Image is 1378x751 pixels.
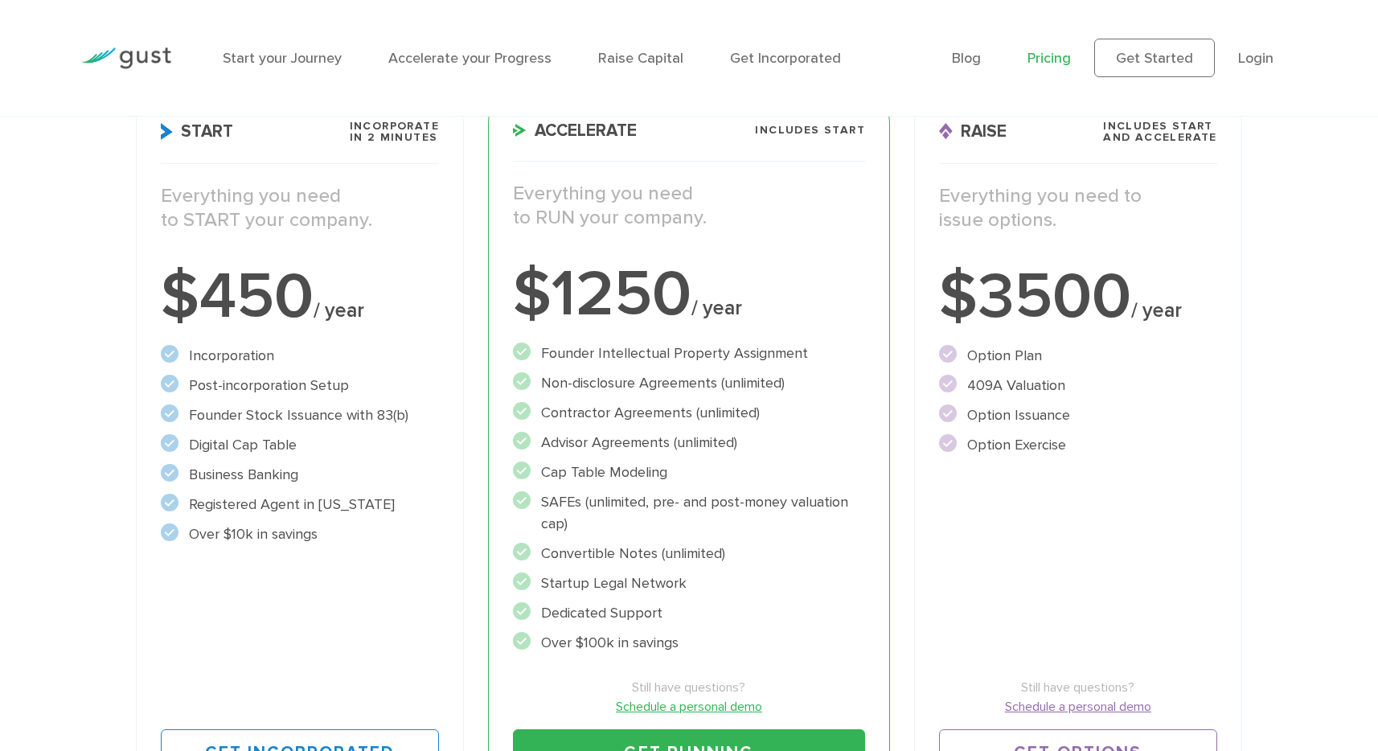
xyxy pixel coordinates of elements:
[939,345,1217,367] li: Option Plan
[513,122,637,139] span: Accelerate
[161,523,439,545] li: Over $10k in savings
[513,543,865,564] li: Convertible Notes (unlimited)
[161,345,439,367] li: Incorporation
[513,432,865,453] li: Advisor Agreements (unlimited)
[939,404,1217,426] li: Option Issuance
[513,124,527,137] img: Accelerate Icon
[939,123,953,140] img: Raise Icon
[161,123,173,140] img: Start Icon X2
[730,50,841,67] a: Get Incorporated
[1131,298,1182,322] span: / year
[513,402,865,424] li: Contractor Agreements (unlimited)
[161,434,439,456] li: Digital Cap Table
[161,265,439,329] div: $450
[513,697,865,716] a: Schedule a personal demo
[1238,50,1273,67] a: Login
[513,182,865,230] p: Everything you need to RUN your company.
[161,464,439,486] li: Business Banking
[939,375,1217,396] li: 409A Valuation
[161,404,439,426] li: Founder Stock Issuance with 83(b)
[513,632,865,654] li: Over $100k in savings
[1103,121,1217,143] span: Includes START and ACCELERATE
[388,50,552,67] a: Accelerate your Progress
[1094,39,1215,77] a: Get Started
[513,602,865,624] li: Dedicated Support
[939,184,1217,232] p: Everything you need to issue options.
[939,123,1007,140] span: Raise
[939,678,1217,697] span: Still have questions?
[513,678,865,697] span: Still have questions?
[513,491,865,535] li: SAFEs (unlimited, pre- and post-money valuation cap)
[513,572,865,594] li: Startup Legal Network
[939,265,1217,329] div: $3500
[513,372,865,394] li: Non-disclosure Agreements (unlimited)
[939,434,1217,456] li: Option Exercise
[755,125,865,136] span: Includes START
[161,375,439,396] li: Post-incorporation Setup
[161,494,439,515] li: Registered Agent in [US_STATE]
[1027,50,1071,67] a: Pricing
[513,262,865,326] div: $1250
[161,123,233,140] span: Start
[939,697,1217,716] a: Schedule a personal demo
[952,50,981,67] a: Blog
[691,296,742,320] span: / year
[223,50,342,67] a: Start your Journey
[513,462,865,483] li: Cap Table Modeling
[513,343,865,364] li: Founder Intellectual Property Assignment
[598,50,683,67] a: Raise Capital
[161,184,439,232] p: Everything you need to START your company.
[81,47,171,69] img: Gust Logo
[314,298,364,322] span: / year
[350,121,439,143] span: Incorporate in 2 Minutes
